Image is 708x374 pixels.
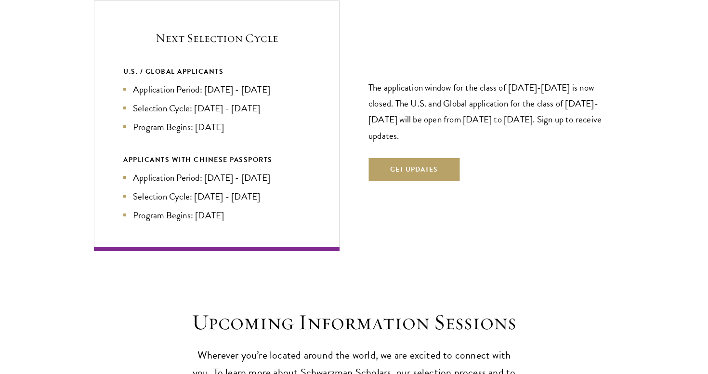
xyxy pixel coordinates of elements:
li: Selection Cycle: [DATE] - [DATE] [123,189,310,203]
li: Selection Cycle: [DATE] - [DATE] [123,101,310,115]
div: U.S. / GLOBAL APPLICANTS [123,66,310,78]
h2: Upcoming Information Sessions [188,309,520,336]
h5: Next Selection Cycle [123,30,310,46]
button: Get Updates [368,158,459,181]
div: APPLICANTS WITH CHINESE PASSPORTS [123,154,310,166]
li: Program Begins: [DATE] [123,120,310,134]
li: Application Period: [DATE] - [DATE] [123,171,310,185]
li: Application Period: [DATE] - [DATE] [123,82,310,96]
p: The application window for the class of [DATE]-[DATE] is now closed. The U.S. and Global applicat... [368,80,614,143]
li: Program Begins: [DATE] [123,208,310,222]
